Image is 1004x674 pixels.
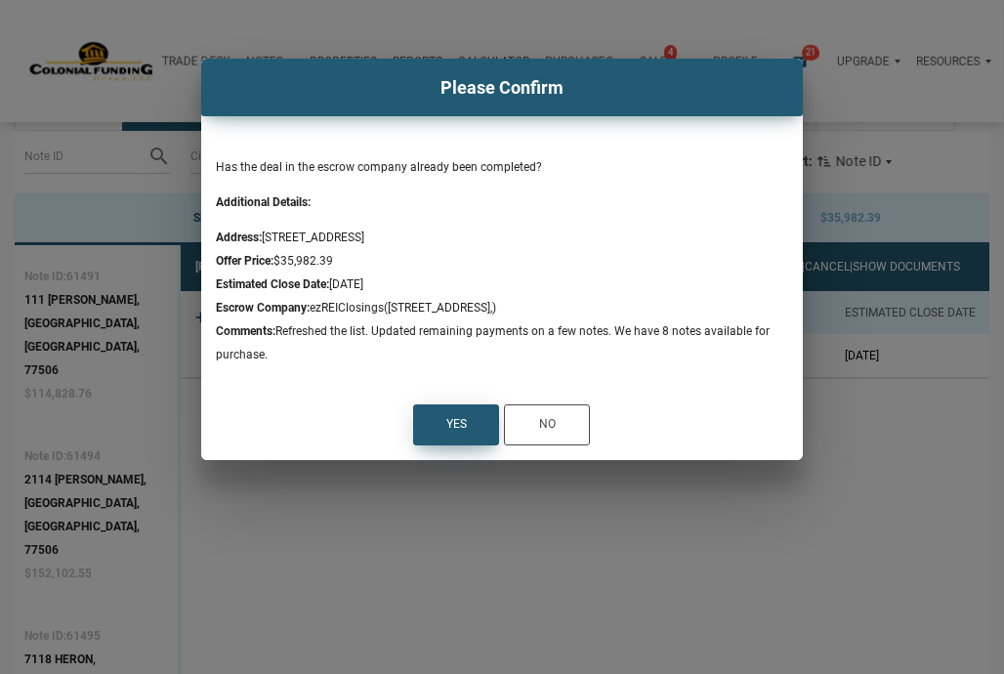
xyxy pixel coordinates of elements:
[216,277,329,291] b: Estimated Close Date:
[539,413,556,437] div: No
[216,254,273,268] b: Offer Price:
[413,404,499,445] button: Yes
[216,74,789,101] h4: Please Confirm
[216,324,770,361] span: Refreshed the list. Updated remaining payments on a few notes. We have 8 notes available for purc...
[216,301,496,315] span: ezREIClosings
[216,155,789,179] p: Has the deal in the escrow company already been completed?
[216,190,789,214] p: Additional Details:
[216,231,364,244] span: [STREET_ADDRESS]
[504,404,590,445] button: No
[446,413,467,437] div: Yes
[216,231,262,244] b: Address:
[384,301,496,315] span: ([STREET_ADDRESS],)
[216,324,275,338] b: Comments:
[216,277,363,291] span: [DATE]
[216,254,333,268] span: $35,982.39
[216,301,310,315] b: Escrow Company:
